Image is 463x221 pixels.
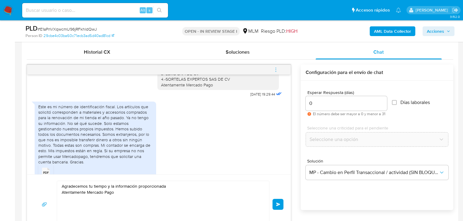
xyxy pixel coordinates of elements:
[392,100,397,105] input: Días laborales
[149,7,150,13] span: s
[266,62,286,77] button: menu-action
[423,26,454,36] button: Acciones
[452,7,458,13] a: Salir
[306,132,448,147] button: Seleccione una opción
[261,28,297,35] span: Riesgo PLD:
[84,49,110,55] span: Historial CX
[26,23,38,33] b: PLD
[153,6,166,15] button: search-icon
[396,8,401,13] a: Notificaciones
[43,33,114,39] a: 29cbe4c03ba60c71ecb3ad5d40ad81cd
[38,26,97,32] span: # E1aPnVXqwcmU96jRFkhldQwJ
[226,49,250,55] span: Soluciones
[306,69,448,75] h3: Configuración para el envío de chat
[309,169,439,176] span: MP - Cambio en Perfil Transaccional / actividad (SIN BLOQUEO)
[276,203,280,206] span: Enviar
[307,126,450,130] span: Seleccione una criticidad para el pendiente
[22,6,168,14] input: Buscar usuario o caso...
[307,159,450,163] span: Solución
[250,92,275,97] span: [DATE] 19:29:44
[370,26,415,36] button: AML Data Collector
[273,199,283,210] button: Enviar
[38,104,153,165] div: Este es mi número de identificación fiscal. Los artículos que solicitó corresponden a materiales ...
[286,28,297,35] span: HIGH
[26,33,42,39] b: Person ID
[427,26,444,36] span: Acciones
[307,90,389,95] span: Esperar Respuesta (días)
[356,7,390,13] span: Accesos rápidos
[310,136,438,142] span: Seleccione una opción
[182,27,240,35] p: OPEN - IN REVIEW STAGE I
[400,99,430,105] span: Días laborales
[43,171,49,175] span: PDF
[313,112,385,116] span: El número debe ser mayor a 0 y menor a 31
[242,28,259,35] div: MLM
[373,49,384,55] span: Chat
[450,14,460,19] span: 3.152.0
[140,7,145,13] span: Alt
[161,10,275,88] div: Hola [PERSON_NAME], [PERSON_NAME] revisado la información proporcionada , nos podrías especificar...
[306,165,448,180] button: MP - Cambio en Perfil Transaccional / actividad (SIN BLOQUEO)
[416,7,450,13] p: erika.juarez@mercadolibre.com.mx
[374,26,411,36] b: AML Data Collector
[306,99,387,107] input: days_to_wait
